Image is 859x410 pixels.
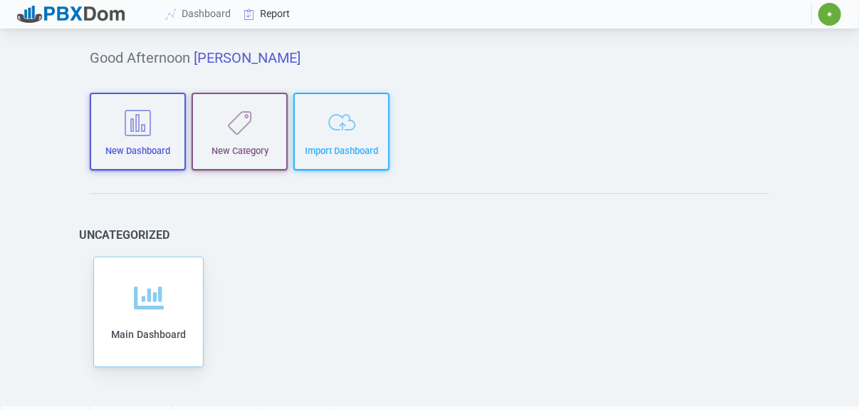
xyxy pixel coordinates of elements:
span: [PERSON_NAME] [194,49,301,66]
span: Main Dashboard [111,329,186,340]
button: New Dashboard [90,93,186,170]
h6: Uncategorized [79,228,170,242]
span: ✷ [827,10,833,19]
button: Import Dashboard [293,93,390,170]
h5: Good Afternoon [90,49,769,66]
a: Report [238,1,297,27]
button: New Category [192,93,288,170]
button: ✷ [818,2,842,26]
a: Dashboard [160,1,238,27]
